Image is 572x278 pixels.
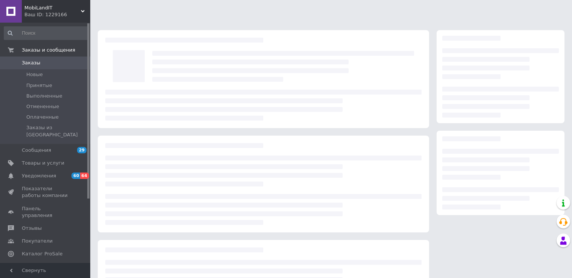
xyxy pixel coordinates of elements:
[22,185,70,199] span: Показатели работы компании
[71,173,80,179] span: 60
[22,173,56,179] span: Уведомления
[77,147,86,153] span: 29
[22,238,53,244] span: Покупатели
[22,47,75,53] span: Заказы и сообщения
[26,103,59,110] span: Отмененные
[26,82,52,89] span: Принятые
[26,124,88,138] span: Заказы из [GEOGRAPHIC_DATA]
[80,173,89,179] span: 64
[26,114,59,121] span: Оплаченные
[26,71,43,78] span: Новые
[22,205,70,219] span: Панель управления
[22,147,51,154] span: Сообщения
[22,60,40,66] span: Заказы
[4,26,89,40] input: Поиск
[24,11,90,18] div: Ваш ID: 1229166
[24,5,81,11] span: MobiLandIT
[22,225,42,232] span: Отзывы
[22,160,64,166] span: Товары и услуги
[22,251,62,257] span: Каталог ProSale
[26,93,62,99] span: Выполненные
